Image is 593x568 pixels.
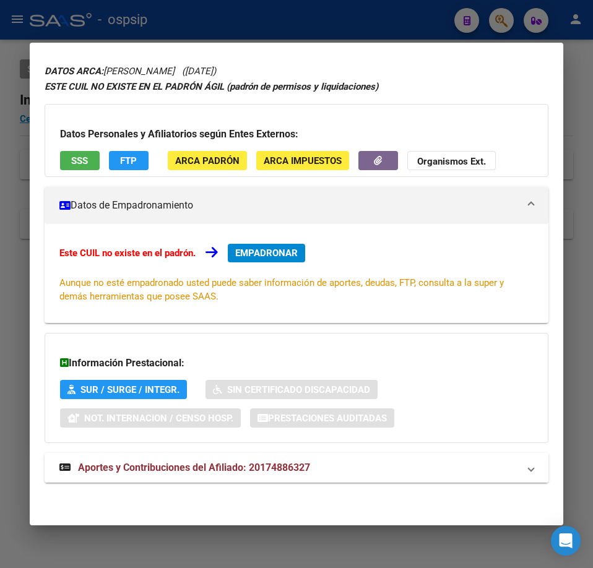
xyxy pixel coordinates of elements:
span: SUR / SURGE / INTEGR. [80,384,180,395]
button: Sin Certificado Discapacidad [206,380,378,399]
div: Datos de Empadronamiento [45,224,548,323]
span: Prestaciones Auditadas [268,413,387,424]
strong: ESTE CUIL NO EXISTE EN EL PADRÓN ÁGIL (padrón de permisos y liquidaciones) [45,81,378,92]
strong: DATOS ARCA: [45,66,103,77]
strong: Organismos Ext. [417,156,486,167]
span: ARCA Padrón [175,155,240,166]
button: SSS [60,151,100,170]
button: ARCA Impuestos [256,151,349,170]
span: EMPADRONAR [235,247,298,259]
span: Aportes y Contribuciones del Afiliado: 20174886327 [78,462,310,473]
span: ([DATE]) [182,66,216,77]
button: ARCA Padrón [168,151,247,170]
span: Sin Certificado Discapacidad [227,384,370,395]
span: SSS [71,155,88,166]
h3: Datos Personales y Afiliatorios según Entes Externos: [60,127,533,142]
div: Open Intercom Messenger [551,526,581,556]
span: Aunque no esté empadronado usted puede saber información de aportes, deudas, FTP, consulta a la s... [59,277,504,302]
span: ARCA Impuestos [264,155,342,166]
button: SUR / SURGE / INTEGR. [60,380,187,399]
button: Not. Internacion / Censo Hosp. [60,408,241,428]
span: Not. Internacion / Censo Hosp. [84,413,233,424]
mat-panel-title: Datos de Empadronamiento [59,198,519,213]
strong: Este CUIL no existe en el padrón. [59,247,196,259]
span: FTP [120,155,137,166]
button: Organismos Ext. [407,151,496,170]
button: EMPADRONAR [228,244,305,262]
span: [PERSON_NAME] [45,66,175,77]
h3: Información Prestacional: [60,356,533,371]
mat-expansion-panel-header: Datos de Empadronamiento [45,187,548,224]
button: FTP [109,151,149,170]
button: Prestaciones Auditadas [250,408,394,428]
mat-expansion-panel-header: Aportes y Contribuciones del Afiliado: 20174886327 [45,453,548,483]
